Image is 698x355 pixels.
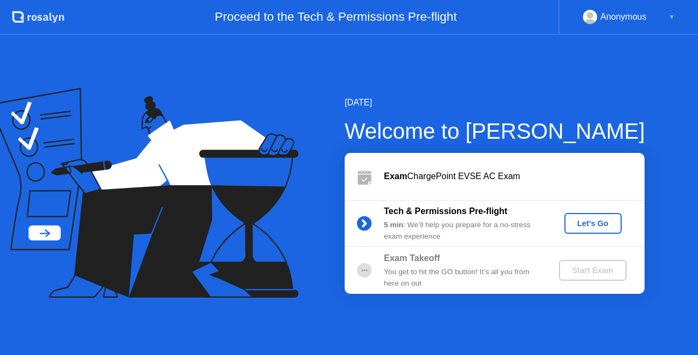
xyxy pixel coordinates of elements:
button: Start Exam [559,260,626,281]
button: Let's Go [564,213,622,234]
div: You get to hit the GO button! It’s all you from here on out [384,267,541,289]
div: Start Exam [563,266,622,275]
div: Welcome to [PERSON_NAME] [345,115,645,147]
b: Exam [384,171,407,181]
div: ▼ [669,10,675,24]
div: ChargePoint EVSE AC Exam [384,170,645,183]
b: Tech & Permissions Pre-flight [384,206,507,216]
div: Anonymous [600,10,647,24]
b: 5 min [384,221,404,229]
div: : We’ll help you prepare for a no-stress exam experience [384,220,541,242]
b: Exam Takeoff [384,253,440,263]
div: Let's Go [569,219,617,228]
div: [DATE] [345,96,645,109]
